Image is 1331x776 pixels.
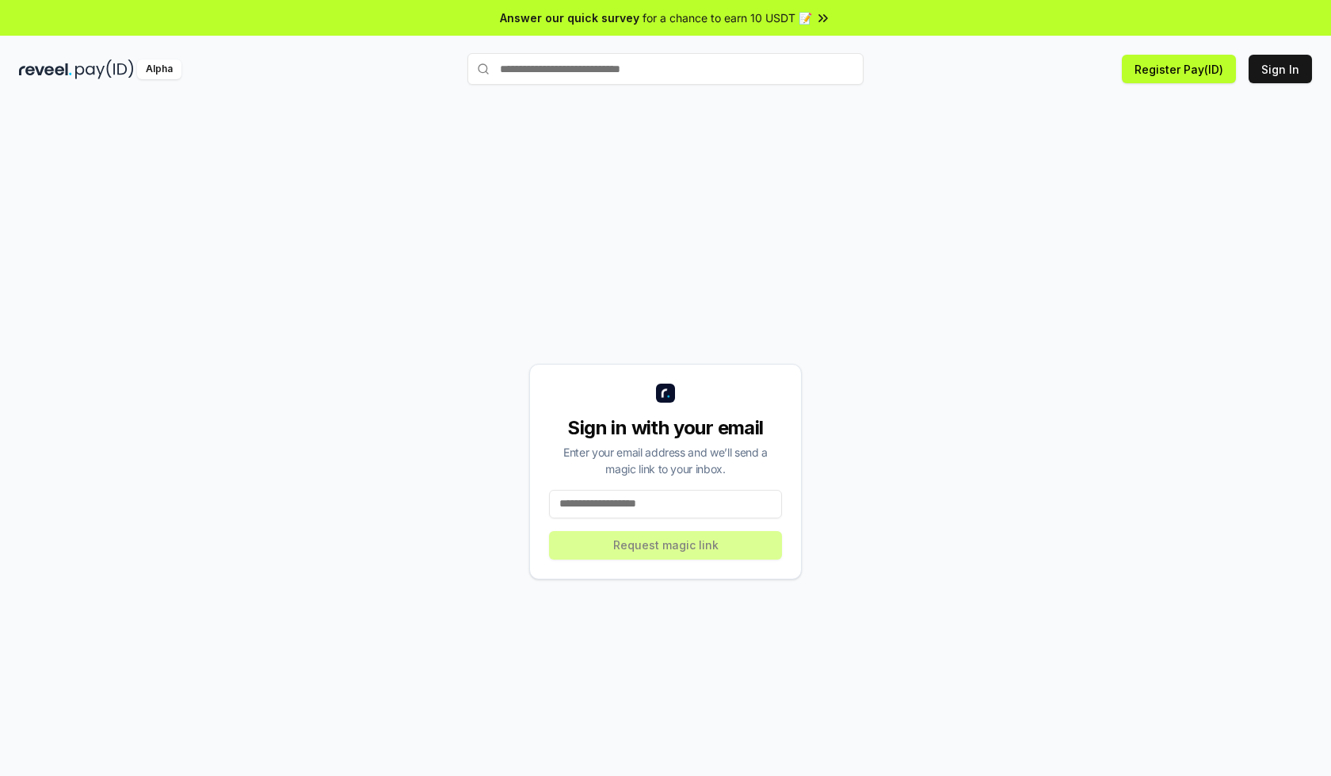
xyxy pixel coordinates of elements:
div: Enter your email address and we’ll send a magic link to your inbox. [549,444,782,477]
img: pay_id [75,59,134,79]
img: reveel_dark [19,59,72,79]
button: Sign In [1249,55,1312,83]
button: Register Pay(ID) [1122,55,1236,83]
span: for a chance to earn 10 USDT 📝 [643,10,812,26]
div: Alpha [137,59,181,79]
span: Answer our quick survey [500,10,639,26]
img: logo_small [656,384,675,403]
div: Sign in with your email [549,415,782,441]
